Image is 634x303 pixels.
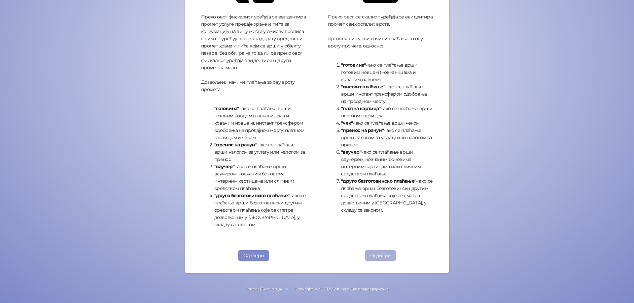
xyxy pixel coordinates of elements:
strong: "ваучер" [214,164,234,169]
strong: "платна картица" [341,106,381,111]
li: - ако се плаћање врши чеком [341,119,433,127]
li: - ако се плаћање врши ваучером, новчаним боновима, интерним картицама или сличним средством плаћања [341,148,433,177]
div: Преко овог фискалног уређаја се евидентира промет свих осталих врста. Дозвољени су сви начини пла... [328,13,433,218]
div: Преко овог фискалног уређаја се евидентира промет услуге предаје хране и пића за конзумацију на л... [201,13,306,233]
strong: "ваучер" [341,149,361,155]
li: - ако се плаћање врши ваучером, новчаним боновима, интерним картицама или сличним средством плаћања [214,163,306,192]
li: - ако се плаћање врши налогом за уплату или налогом за пренос [341,127,433,148]
div: Српски (Ћирилица) [245,286,282,292]
li: - ако се плаћање врши готовим новцем (новчаницама и кованим новцем), инстант трансфером одобрења ... [214,105,306,141]
strong: "друго безготовинско плаћање" [214,193,289,198]
button: Одабери [365,250,396,261]
button: Одабери [238,250,269,261]
li: - ако се плаћање врши инстант трансфером одобрења на продајном месту [341,83,433,105]
strong: "готовина" [341,62,366,68]
li: - ако се плаћање врши платном картицом [341,105,433,119]
strong: "друго безготовинско плаћање" [341,178,416,184]
strong: "пренос на рачун" [341,127,384,133]
li: - ако се плаћање врши безготовински другим средством плаћања које се сматра дозвољеним у [GEOGRAP... [214,192,306,228]
li: - ако се плаћање врши налогом за уплату или налогом за пренос [214,141,306,163]
strong: "инстант плаћање" [341,84,385,90]
strong: "пренос на рачун" [214,142,257,148]
strong: "чек" [341,120,353,126]
strong: "готовина" [214,106,239,111]
li: - ако се плаћање врши готовим новцем (новчаницама и кованим новцем) [341,61,433,83]
li: - ако се плаћање врши безготовински другим средством плаћања које се сматра дозвољеним у [GEOGRAP... [341,177,433,214]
